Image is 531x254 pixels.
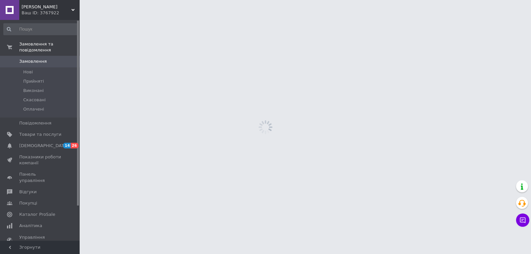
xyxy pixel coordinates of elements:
[19,223,42,229] span: Аналітика
[19,143,68,149] span: [DEMOGRAPHIC_DATA]
[23,69,33,75] span: Нові
[19,131,61,137] span: Товари та послуги
[19,234,61,246] span: Управління сайтом
[19,212,55,217] span: Каталог ProSale
[23,78,44,84] span: Прийняті
[19,41,80,53] span: Замовлення та повідомлення
[19,154,61,166] span: Показники роботи компанії
[23,88,44,94] span: Виконані
[19,200,37,206] span: Покупці
[3,23,78,35] input: Пошук
[22,4,71,10] span: Магазин Хантер
[71,143,78,148] span: 26
[23,97,46,103] span: Скасовані
[22,10,80,16] div: Ваш ID: 3767922
[19,171,61,183] span: Панель управління
[19,58,47,64] span: Замовлення
[19,189,37,195] span: Відгуки
[63,143,71,148] span: 14
[23,106,44,112] span: Оплачені
[19,120,51,126] span: Повідомлення
[516,213,529,227] button: Чат з покупцем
